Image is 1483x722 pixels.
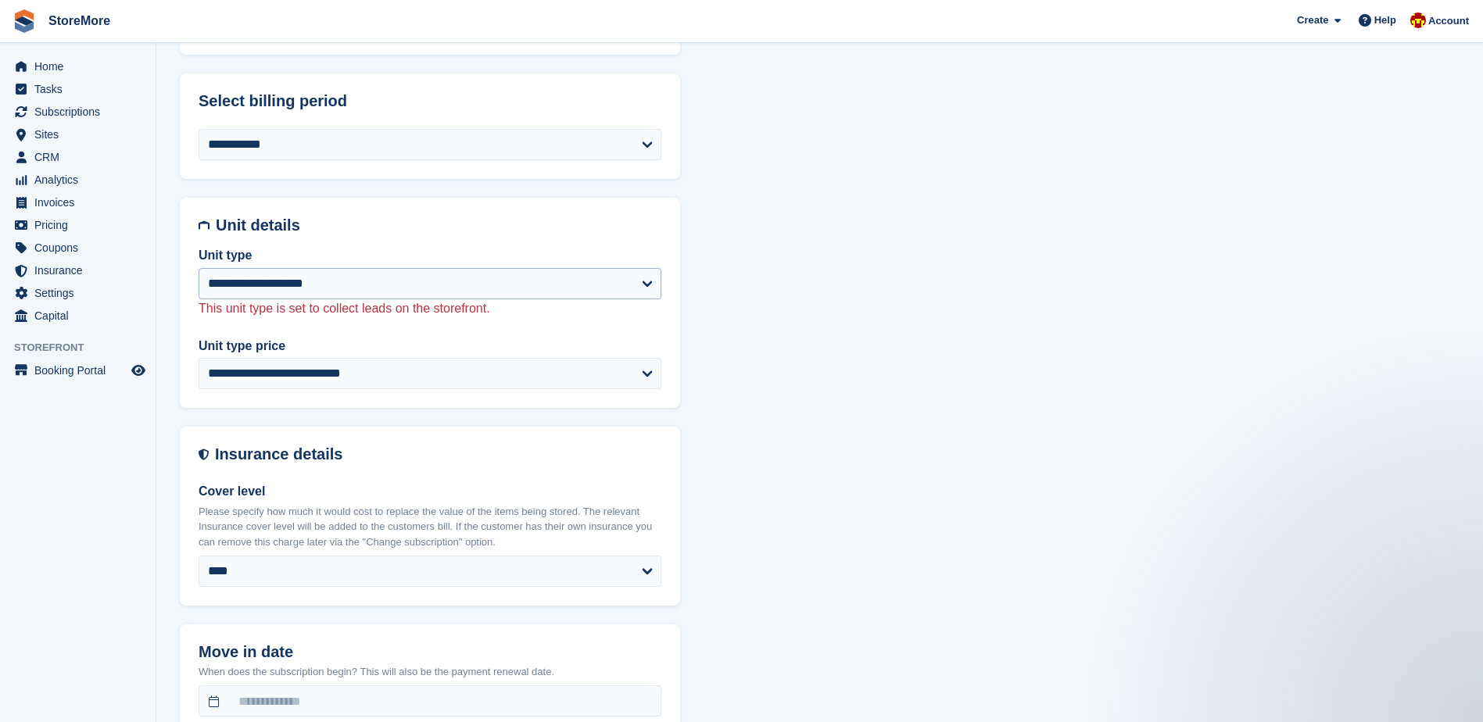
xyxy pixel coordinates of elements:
span: Analytics [34,169,128,191]
a: menu [8,359,148,381]
span: Help [1374,13,1396,28]
a: menu [8,78,148,100]
img: Store More Team [1410,13,1426,28]
span: CRM [34,146,128,168]
a: menu [8,123,148,145]
h2: Unit details [216,216,661,234]
a: menu [8,305,148,327]
label: Cover level [199,482,661,501]
span: Create [1297,13,1328,28]
span: Settings [34,282,128,304]
a: menu [8,282,148,304]
span: Coupons [34,237,128,259]
a: menu [8,146,148,168]
label: Unit type [199,246,661,265]
h2: Select billing period [199,92,661,110]
p: Please specify how much it would cost to replace the value of the items being stored. The relevan... [199,504,661,550]
a: menu [8,237,148,259]
span: Insurance [34,259,128,281]
span: Account [1428,13,1469,29]
a: menu [8,259,148,281]
a: menu [8,191,148,213]
a: menu [8,214,148,236]
span: Sites [34,123,128,145]
a: menu [8,169,148,191]
img: stora-icon-8386f47178a22dfd0bd8f6a31ec36ba5ce8667c1dd55bd0f319d3a0aa187defe.svg [13,9,36,33]
span: Subscriptions [34,101,128,123]
label: Unit type price [199,337,661,356]
span: Tasks [34,78,128,100]
span: Pricing [34,214,128,236]
span: Booking Portal [34,359,128,381]
img: insurance-details-icon-731ffda60807649b61249b889ba3c5e2b5c27d34e2e1fb37a309f0fde93ff34a.svg [199,445,209,463]
h2: Insurance details [215,445,661,463]
span: Home [34,55,128,77]
p: When does the subscription begin? This will also be the payment renewal date. [199,664,661,680]
span: Invoices [34,191,128,213]
p: This unit type is set to collect leads on the storefront. [199,299,661,318]
a: menu [8,101,148,123]
span: Capital [34,305,128,327]
a: Preview store [129,361,148,380]
span: Storefront [14,340,156,356]
h2: Move in date [199,643,661,661]
img: unit-details-icon-595b0c5c156355b767ba7b61e002efae458ec76ed5ec05730b8e856ff9ea34a9.svg [199,216,210,234]
a: StoreMore [42,8,116,34]
a: menu [8,55,148,77]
